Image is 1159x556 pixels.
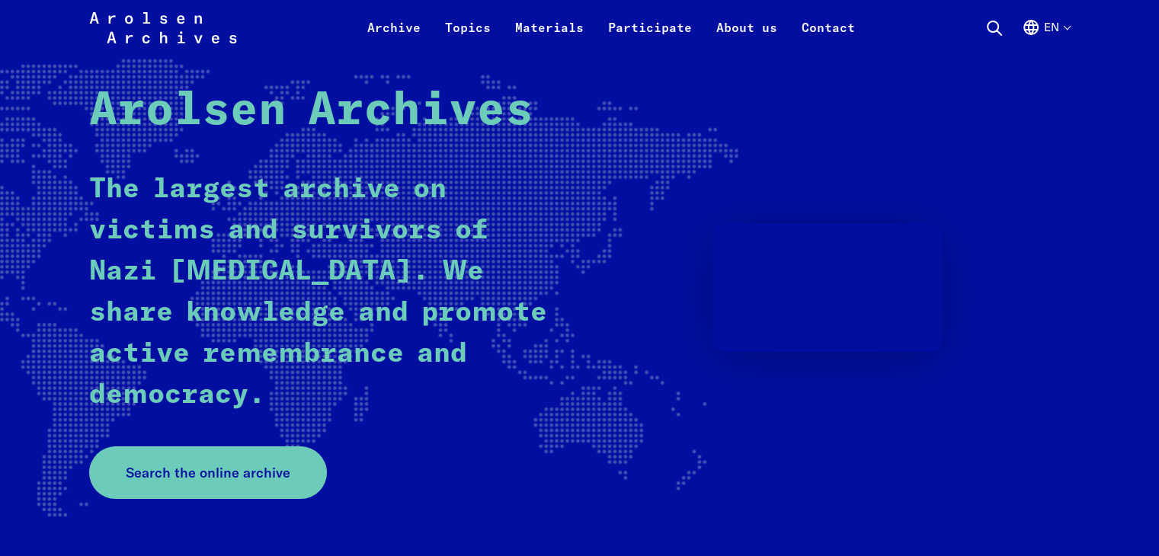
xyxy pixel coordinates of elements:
[126,462,290,483] span: Search the online archive
[704,18,789,55] a: About us
[503,18,596,55] a: Materials
[355,18,433,55] a: Archive
[433,18,503,55] a: Topics
[89,88,533,134] strong: Arolsen Archives
[1022,18,1070,55] button: English, language selection
[789,18,867,55] a: Contact
[89,446,327,499] a: Search the online archive
[89,169,553,416] p: The largest archive on victims and survivors of Nazi [MEDICAL_DATA]. We share knowledge and promo...
[355,9,867,46] nav: Primary
[596,18,704,55] a: Participate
